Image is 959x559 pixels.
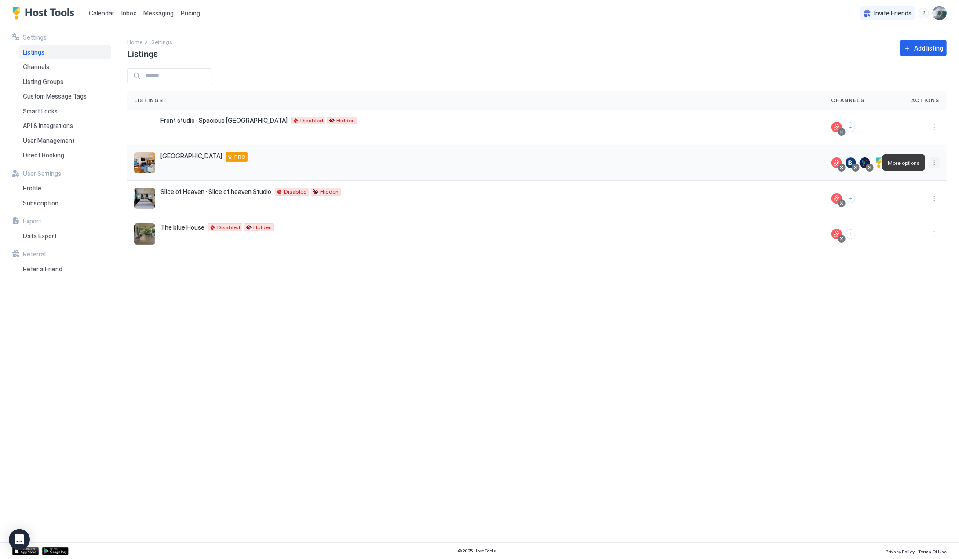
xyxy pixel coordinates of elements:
a: Google Play Store [42,547,69,555]
div: listing image [134,152,155,173]
div: User profile [933,6,947,20]
span: © 2025 Host Tools [458,548,496,554]
span: Actions [912,96,940,104]
span: Home [127,39,142,45]
a: Privacy Policy [886,546,915,555]
span: Invite Friends [874,9,912,17]
div: Open Intercom Messenger [9,529,30,550]
span: PRO [234,153,246,161]
span: Front studio · Spacious [GEOGRAPHIC_DATA] [160,117,288,124]
span: The blue House [160,223,204,231]
span: Privacy Policy [886,549,915,554]
a: Channels [19,59,111,74]
div: menu [929,193,940,204]
span: Direct Booking [23,151,64,159]
div: menu [929,229,940,239]
span: Data Export [23,232,57,240]
span: Slice of Heaven · Slice of heaven Studio [160,188,271,196]
span: Custom Message Tags [23,92,87,100]
span: Smart Locks [23,107,58,115]
a: Subscription [19,196,111,211]
a: API & Integrations [19,118,111,133]
div: Add listing [914,44,943,53]
span: User Management [23,137,75,145]
a: Profile [19,181,111,196]
a: Listing Groups [19,74,111,89]
span: Pricing [181,9,200,17]
a: Smart Locks [19,104,111,119]
a: Listings [19,45,111,60]
div: listing image [134,223,155,245]
a: Refer a Friend [19,262,111,277]
span: Listings [127,46,158,59]
button: More options [929,157,940,168]
span: Profile [23,184,41,192]
span: Refer a Friend [23,265,62,273]
span: Messaging [143,9,174,17]
span: API & Integrations [23,122,73,130]
span: Terms Of Use [918,549,947,554]
span: Listings [23,48,44,56]
span: User Settings [23,170,61,178]
button: Connect channels [846,122,855,132]
a: Data Export [19,229,111,244]
div: menu [929,122,940,132]
a: Direct Booking [19,148,111,163]
div: Breadcrumb [127,37,142,46]
a: App Store [12,547,39,555]
div: listing image [134,117,155,138]
div: listing image [134,188,155,209]
button: Connect channels [846,194,855,203]
a: Home [127,37,142,46]
button: Connect channels [846,229,855,239]
a: Host Tools Logo [12,7,78,20]
button: More options [929,229,940,239]
span: Subscription [23,199,58,207]
span: Calendar [89,9,114,17]
button: Add listing [900,40,947,56]
button: More options [929,122,940,132]
div: menu [929,157,940,168]
span: Listings [134,96,164,104]
a: Terms Of Use [918,546,947,555]
span: Settings [23,33,47,41]
a: Messaging [143,8,174,18]
a: Inbox [121,8,136,18]
span: Channels [831,96,865,104]
a: User Management [19,133,111,148]
a: Calendar [89,8,114,18]
span: Settings [151,39,172,45]
span: More options [888,160,920,166]
button: More options [929,193,940,204]
span: Inbox [121,9,136,17]
span: Listing Groups [23,78,63,86]
a: Custom Message Tags [19,89,111,104]
span: [GEOGRAPHIC_DATA] [160,152,222,160]
div: menu [919,8,929,18]
span: Channels [23,63,49,71]
span: Referral [23,250,46,258]
div: Breadcrumb [151,37,172,46]
a: Settings [151,37,172,46]
span: Export [23,217,41,225]
input: Input Field [142,69,212,84]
